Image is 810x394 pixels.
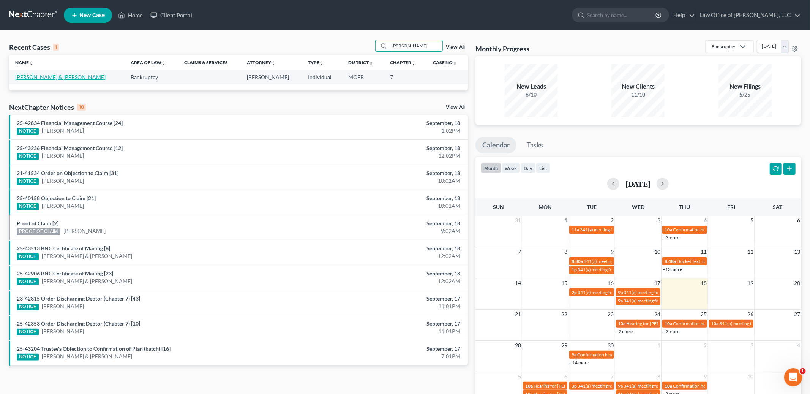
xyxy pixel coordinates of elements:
div: 10 [77,104,86,111]
span: 9 [610,247,615,256]
div: NOTICE [17,304,39,310]
div: NOTICE [17,253,39,260]
span: Confirmation hearing for [PERSON_NAME] [673,321,759,326]
span: 10a [618,321,626,326]
span: Sun [493,204,504,210]
div: 1 [53,44,59,51]
span: Mon [538,204,552,210]
a: [PERSON_NAME] [42,127,84,134]
span: 12 [747,247,754,256]
div: September, 18 [317,144,460,152]
span: Hearing for [PERSON_NAME] [534,383,593,389]
span: 18 [700,278,708,288]
span: 30 [607,341,615,350]
div: September, 17 [317,320,460,328]
span: Hearing for [PERSON_NAME] & [PERSON_NAME] [627,321,726,326]
span: 19 [747,278,754,288]
td: [PERSON_NAME] [241,70,302,84]
div: New Clients [611,82,665,91]
a: Nameunfold_more [15,60,33,65]
div: 1:02PM [317,127,460,134]
a: 25-42353 Order Discharging Debtor (Chapter 7) [10] [17,320,140,327]
i: unfold_more [453,61,457,65]
div: 11/10 [611,91,665,98]
div: 11:01PM [317,328,460,335]
div: NOTICE [17,278,39,285]
span: 341(a) meeting for [PERSON_NAME] [578,267,651,272]
span: 6 [796,216,801,225]
span: 341(a) meeting for [PERSON_NAME] [578,290,651,295]
div: Bankruptcy [712,43,735,50]
span: 341(a) meeting for [PERSON_NAME] [720,321,793,326]
div: 5/25 [718,91,772,98]
a: [PERSON_NAME] [42,202,84,210]
td: Bankruptcy [125,70,178,84]
input: Search by name... [389,40,442,51]
span: 11 [700,247,708,256]
div: NOTICE [17,354,39,361]
div: 9:02AM [317,227,460,235]
td: MOEB [342,70,384,84]
span: Fri [727,204,735,210]
a: View All [446,45,465,50]
span: 8 [657,372,661,381]
a: +2 more [616,329,633,334]
a: 23-42815 Order Discharging Debtor (Chapter 7) [43] [17,295,140,302]
span: 31 [514,216,522,225]
span: 9a [618,298,623,304]
span: 7 [517,247,522,256]
a: [PERSON_NAME] [42,328,84,335]
div: NOTICE [17,128,39,135]
span: 341(a) meeting for [PERSON_NAME] & [PERSON_NAME] [624,298,737,304]
div: 10:01AM [317,202,460,210]
h3: Monthly Progress [475,44,529,53]
div: 10:02AM [317,177,460,185]
span: 26 [747,310,754,319]
div: NOTICE [17,203,39,210]
a: 21-41534 Order on Objection to Claim [31] [17,170,118,176]
td: 7 [384,70,427,84]
div: NOTICE [17,153,39,160]
div: NOTICE [17,329,39,335]
span: 341(a) meeting for [PERSON_NAME] [580,227,653,233]
a: Law Office of [PERSON_NAME], LLC [696,8,801,22]
button: list [536,163,550,173]
span: 8:48a [665,258,676,264]
div: September, 18 [317,119,460,127]
a: [PERSON_NAME] & [PERSON_NAME] [15,74,106,80]
div: September, 18 [317,245,460,252]
a: Tasks [520,137,550,153]
a: [PERSON_NAME] [42,302,84,310]
span: 341(a) meeting for [PERSON_NAME] [578,383,651,389]
a: 25-43236 Financial Management Course [12] [17,145,123,151]
div: 6/10 [505,91,558,98]
span: 10a [525,383,533,389]
span: Wed [632,204,644,210]
span: 1 [800,368,806,374]
a: +9 more [663,235,679,241]
div: Recent Cases [9,43,59,52]
span: New Case [79,13,105,18]
span: 2 [703,341,708,350]
div: September, 18 [317,220,460,227]
a: [PERSON_NAME] & [PERSON_NAME] [42,277,132,285]
span: 10a [711,321,719,326]
span: Tue [587,204,597,210]
span: 2 [610,216,615,225]
div: September, 18 [317,195,460,202]
div: New Filings [718,82,772,91]
a: [PERSON_NAME] [42,152,84,160]
span: 28 [514,341,522,350]
span: 10a [665,383,672,389]
div: 12:02AM [317,277,460,285]
a: [PERSON_NAME] [63,227,106,235]
button: week [501,163,520,173]
span: 9 [703,372,708,381]
button: month [481,163,501,173]
span: 1 [564,216,568,225]
a: 25-43204 Trustee's Objection to Confirmation of Plan (batch) [16] [17,345,171,352]
span: 8 [564,247,568,256]
input: Search by name... [587,8,657,22]
i: unfold_more [369,61,373,65]
span: 341(a) meeting for [PERSON_NAME] [624,383,697,389]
